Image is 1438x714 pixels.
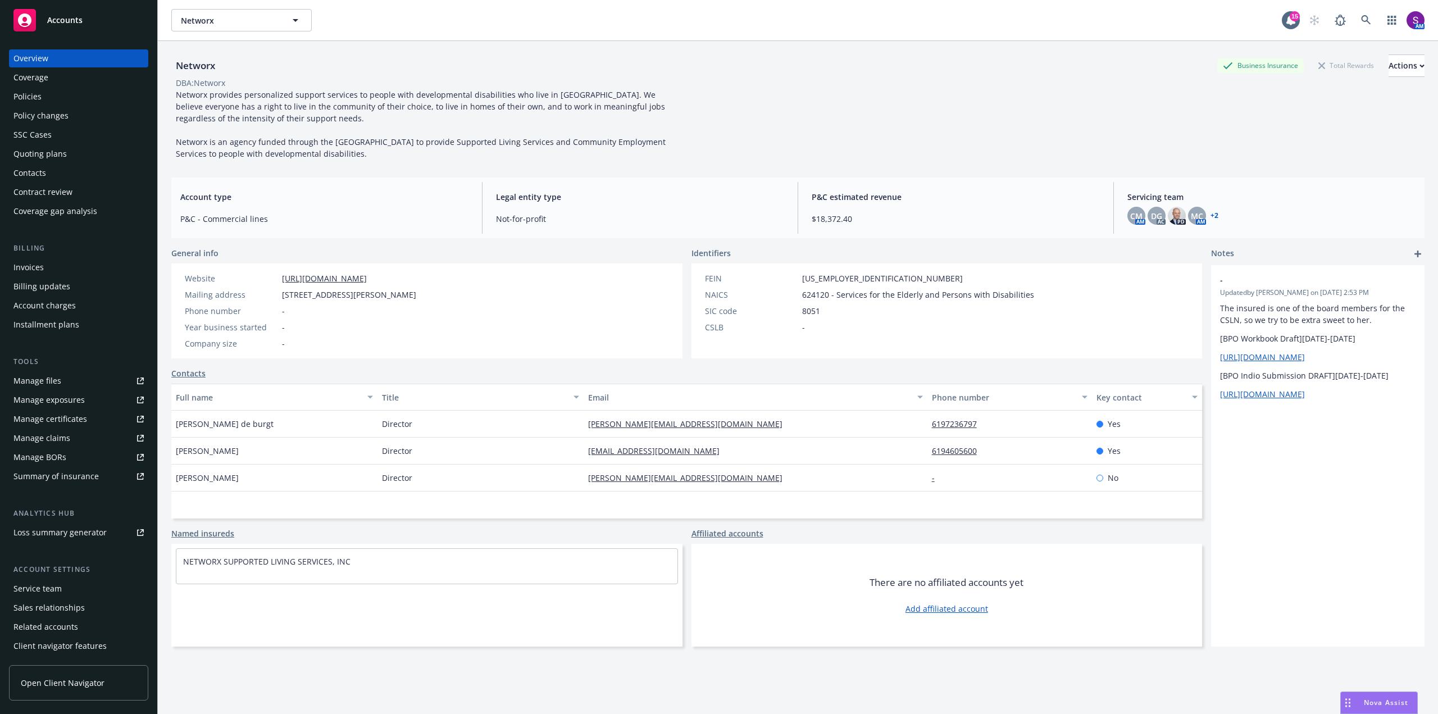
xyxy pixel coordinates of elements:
[1303,9,1326,31] a: Start snowing
[932,472,944,483] a: -
[9,49,148,67] a: Overview
[496,213,784,225] span: Not-for-profit
[1364,698,1408,707] span: Nova Assist
[588,419,791,429] a: [PERSON_NAME][EMAIL_ADDRESS][DOMAIN_NAME]
[13,297,76,315] div: Account charges
[13,637,107,655] div: Client navigator features
[1108,418,1121,430] span: Yes
[9,508,148,519] div: Analytics hub
[13,448,66,466] div: Manage BORs
[691,527,763,539] a: Affiliated accounts
[905,603,988,615] a: Add affiliated account
[13,467,99,485] div: Summary of insurance
[691,247,731,259] span: Identifiers
[927,384,1093,411] button: Phone number
[9,599,148,617] a: Sales relationships
[1211,247,1234,261] span: Notes
[13,316,79,334] div: Installment plans
[13,580,62,598] div: Service team
[705,305,798,317] div: SIC code
[176,89,668,159] span: Networx provides personalized support services to people with developmental disabilities who live...
[705,321,798,333] div: CSLB
[932,392,1076,403] div: Phone number
[382,445,412,457] span: Director
[705,289,798,301] div: NAICS
[1096,392,1185,403] div: Key contact
[185,289,277,301] div: Mailing address
[9,243,148,254] div: Billing
[812,191,1100,203] span: P&C estimated revenue
[13,88,42,106] div: Policies
[1313,58,1380,72] div: Total Rewards
[176,472,239,484] span: [PERSON_NAME]
[13,49,48,67] div: Overview
[9,391,148,409] a: Manage exposures
[588,445,729,456] a: [EMAIL_ADDRESS][DOMAIN_NAME]
[171,384,377,411] button: Full name
[13,524,107,542] div: Loss summary generator
[21,677,104,689] span: Open Client Navigator
[584,384,927,411] button: Email
[588,472,791,483] a: [PERSON_NAME][EMAIL_ADDRESS][DOMAIN_NAME]
[9,316,148,334] a: Installment plans
[1220,333,1416,344] p: [BPO Workbook Draft][DATE]-[DATE]
[1168,207,1186,225] img: photo
[9,297,148,315] a: Account charges
[171,247,219,259] span: General info
[1220,302,1416,326] p: The insured is one of the board members for the CSLN, so we try to be extra sweet to her.
[9,202,148,220] a: Coverage gap analysis
[13,183,72,201] div: Contract review
[13,164,46,182] div: Contacts
[9,429,148,447] a: Manage claims
[180,213,468,225] span: P&C - Commercial lines
[185,305,277,317] div: Phone number
[13,372,61,390] div: Manage files
[9,145,148,163] a: Quoting plans
[802,272,963,284] span: [US_EMPLOYER_IDENTIFICATION_NUMBER]
[382,472,412,484] span: Director
[377,384,584,411] button: Title
[13,410,87,428] div: Manage certificates
[705,272,798,284] div: FEIN
[1220,274,1386,286] span: -
[1389,54,1425,77] button: Actions
[9,126,148,144] a: SSC Cases
[282,273,367,284] a: [URL][DOMAIN_NAME]
[171,9,312,31] button: Networx
[13,69,48,87] div: Coverage
[9,107,148,125] a: Policy changes
[9,637,148,655] a: Client navigator features
[183,556,351,567] a: NETWORX SUPPORTED LIVING SERVICES, INC
[382,392,567,403] div: Title
[13,599,85,617] div: Sales relationships
[1092,384,1202,411] button: Key contact
[282,338,285,349] span: -
[47,16,83,25] span: Accounts
[9,258,148,276] a: Invoices
[13,391,85,409] div: Manage exposures
[171,367,206,379] a: Contacts
[9,356,148,367] div: Tools
[185,272,277,284] div: Website
[1220,288,1416,298] span: Updated by [PERSON_NAME] on [DATE] 2:53 PM
[185,338,277,349] div: Company size
[9,164,148,182] a: Contacts
[932,445,986,456] a: 6194605600
[181,15,278,26] span: Networx
[1389,55,1425,76] div: Actions
[180,191,468,203] span: Account type
[1211,265,1425,409] div: -Updatedby [PERSON_NAME] on [DATE] 2:53 PMThe insured is one of the board members for the CSLN, s...
[13,258,44,276] div: Invoices
[282,321,285,333] span: -
[9,564,148,575] div: Account settings
[1108,445,1121,457] span: Yes
[588,392,911,403] div: Email
[932,419,986,429] a: 6197236797
[176,392,361,403] div: Full name
[1411,247,1425,261] a: add
[870,576,1023,589] span: There are no affiliated accounts yet
[1220,389,1305,399] a: [URL][DOMAIN_NAME]
[1108,472,1118,484] span: No
[9,448,148,466] a: Manage BORs
[1381,9,1403,31] a: Switch app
